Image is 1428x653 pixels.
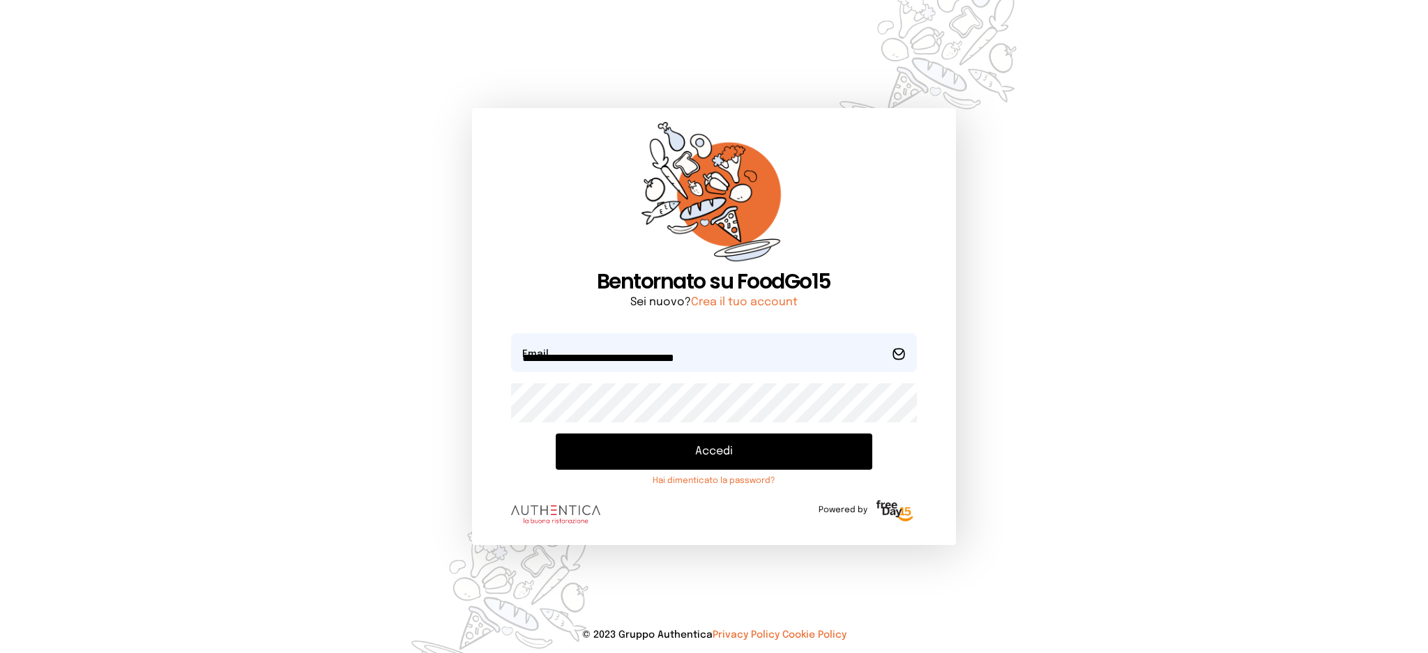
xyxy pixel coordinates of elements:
a: Cookie Policy [782,630,846,640]
p: Sei nuovo? [511,294,916,311]
p: © 2023 Gruppo Authentica [22,628,1406,642]
h1: Bentornato su FoodGo15 [511,269,916,294]
a: Hai dimenticato la password? [556,475,872,486]
button: Accedi [556,433,872,470]
span: Powered by [819,505,867,516]
img: sticker-orange.65babaf.png [641,122,787,269]
a: Crea il tuo account [691,296,798,308]
a: Privacy Policy [713,630,780,640]
img: logo.8f33a47.png [511,505,600,523]
img: logo-freeday.3e08031.png [873,498,917,525]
